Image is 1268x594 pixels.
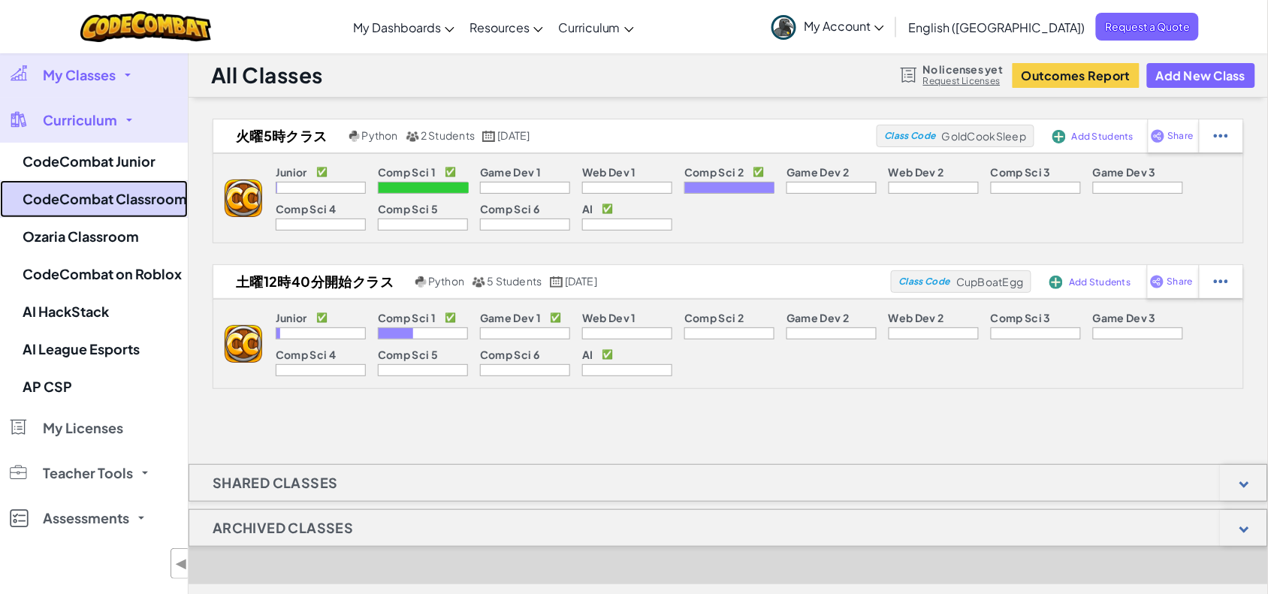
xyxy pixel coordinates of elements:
[428,274,464,288] span: Python
[1093,312,1156,324] p: Game Dev 3
[362,128,398,142] span: Python
[316,312,328,324] p: ✅
[482,131,496,142] img: calendar.svg
[445,166,456,178] p: ✅
[582,348,593,360] p: AI
[189,509,376,547] h1: Archived Classes
[923,75,1003,87] a: Request Licenses
[43,511,129,525] span: Assessments
[213,125,346,147] h2: 火曜5時クラス
[480,312,541,324] p: Game Dev 1
[415,276,427,288] img: python.png
[480,166,541,178] p: Game Dev 1
[80,11,212,42] img: CodeCombat logo
[378,166,436,178] p: Comp Sci 1
[469,20,530,35] span: Resources
[276,166,307,178] p: Junior
[558,20,620,35] span: Curriculum
[550,312,561,324] p: ✅
[684,312,744,324] p: Comp Sci 2
[956,275,1024,288] span: CupBoatEgg
[582,312,636,324] p: Web Dev 1
[582,203,593,215] p: AI
[378,312,436,324] p: Comp Sci 1
[550,276,563,288] img: calendar.svg
[942,129,1026,143] span: GoldCookSleep
[480,203,539,215] p: Comp Sci 6
[346,7,462,47] a: My Dashboards
[175,553,188,574] span: ◀
[565,274,597,288] span: [DATE]
[991,166,1051,178] p: Comp Sci 3
[804,18,884,34] span: My Account
[498,128,530,142] span: [DATE]
[1214,129,1228,143] img: IconStudentEllipsis.svg
[901,7,1092,47] a: English ([GEOGRAPHIC_DATA])
[406,131,419,142] img: MultipleUsers.png
[487,274,542,288] span: 5 Students
[899,277,950,286] span: Class Code
[991,312,1051,324] p: Comp Sci 3
[316,166,328,178] p: ✅
[378,348,438,360] p: Comp Sci 5
[908,20,1085,35] span: English ([GEOGRAPHIC_DATA])
[349,131,361,142] img: python.png
[225,179,262,217] img: logo
[771,15,796,40] img: avatar
[1096,13,1199,41] a: Request a Quote
[602,203,614,215] p: ✅
[213,125,877,147] a: 火曜5時クラス Python 2 Students [DATE]
[884,131,935,140] span: Class Code
[353,20,441,35] span: My Dashboards
[1013,63,1140,88] button: Outcomes Report
[753,166,764,178] p: ✅
[213,270,891,293] a: 土曜12時40分開始クラス Python 5 Students [DATE]
[923,63,1003,75] span: No licenses yet
[421,128,475,142] span: 2 Students
[1151,129,1165,143] img: IconShare_Purple.svg
[43,466,133,480] span: Teacher Tools
[889,166,944,178] p: Web Dev 2
[1147,63,1255,88] button: Add New Class
[43,421,123,435] span: My Licenses
[378,203,438,215] p: Comp Sci 5
[1052,130,1066,143] img: IconAddStudents.svg
[1072,132,1134,141] span: Add Students
[1093,166,1156,178] p: Game Dev 3
[1150,275,1164,288] img: IconShare_Purple.svg
[225,325,262,363] img: logo
[43,113,117,127] span: Curriculum
[684,166,744,178] p: Comp Sci 2
[786,166,849,178] p: Game Dev 2
[480,348,539,360] p: Comp Sci 6
[276,203,336,215] p: Comp Sci 4
[764,3,892,50] a: My Account
[445,312,456,324] p: ✅
[43,68,116,82] span: My Classes
[211,61,323,89] h1: All Classes
[462,7,551,47] a: Resources
[1168,131,1194,140] span: Share
[276,348,336,360] p: Comp Sci 4
[472,276,485,288] img: MultipleUsers.png
[276,312,307,324] p: Junior
[551,7,642,47] a: Curriculum
[602,348,614,360] p: ✅
[1214,275,1228,288] img: IconStudentEllipsis.svg
[213,270,412,293] h2: 土曜12時40分開始クラス
[1167,277,1193,286] span: Share
[582,166,636,178] p: Web Dev 1
[786,312,849,324] p: Game Dev 2
[1049,276,1063,289] img: IconAddStudents.svg
[1069,278,1131,287] span: Add Students
[189,464,361,502] h1: Shared Classes
[889,312,944,324] p: Web Dev 2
